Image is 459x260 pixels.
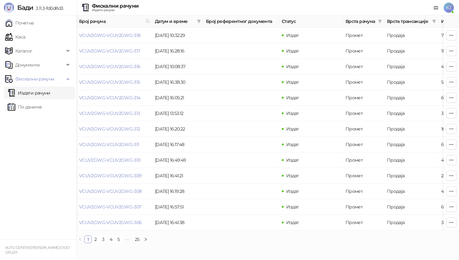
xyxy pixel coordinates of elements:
td: Промет [343,152,384,168]
td: VCUV2GWG-VCUV2GWG-318 [76,28,152,43]
span: Издат [286,48,299,54]
a: 5 [115,236,122,243]
li: 3 [99,235,107,243]
span: Издат [286,188,299,194]
td: Промет [343,28,384,43]
a: VCUV2GWG-VCUV2GWG-309 [79,173,142,179]
button: left [76,235,84,243]
td: VCUV2GWG-VCUV2GWG-316 [76,59,152,74]
span: Издат [286,157,299,163]
th: Статус [279,15,343,28]
span: KJ [444,3,454,13]
span: filter [196,17,202,26]
span: right [144,237,148,241]
td: Продаја [384,59,439,74]
a: 1 [84,236,91,243]
td: [DATE] 10:32:29 [152,28,203,43]
a: 2 [92,236,99,243]
span: Врста рачуна [346,18,375,25]
span: filter [197,19,201,23]
li: Следећа страна [142,235,149,243]
span: Издат [286,220,299,225]
th: Број референтног документа [203,15,279,28]
div: Издати рачуни [92,9,138,12]
span: Издат [286,79,299,85]
td: Продаја [384,74,439,90]
td: Продаја [384,28,439,43]
a: Почетна [5,17,34,29]
td: Промет [343,168,384,184]
li: Претходна страна [76,235,84,243]
li: Следећих 5 Страна [122,235,133,243]
td: Продаја [384,90,439,106]
span: Издат [286,64,299,69]
a: VCUV2GWG-VCUV2GWG-318 [79,32,141,38]
td: [DATE] 16:41:38 [152,215,203,230]
td: VCUV2GWG-VCUV2GWG-314 [76,90,152,106]
span: Датум и време [155,18,194,25]
span: 3.11.3-fd0d8d3 [33,5,63,11]
td: Промет [343,199,384,215]
td: [DATE] 16:20:22 [152,121,203,137]
a: Издати рачуни [8,87,50,99]
span: ••• [122,235,133,243]
td: Промет [343,43,384,59]
span: Издат [286,110,299,116]
td: Продаја [384,121,439,137]
td: [DATE] 13:53:12 [152,106,203,121]
td: VCUV2GWG-VCUV2GWG-312 [76,121,152,137]
span: filter [377,17,383,26]
span: Врста трансакције [387,18,430,25]
td: [DATE] 16:17:48 [152,137,203,152]
span: Издат [286,32,299,38]
td: Промет [343,59,384,74]
td: Продаја [384,43,439,59]
span: filter [378,19,382,23]
td: VCUV2GWG-VCUV2GWG-306 [76,215,152,230]
td: Продаја [384,168,439,184]
a: 3 [100,236,107,243]
a: VCUV2GWG-VCUV2GWG-307 [79,204,142,210]
td: VCUV2GWG-VCUV2GWG-307 [76,199,152,215]
td: Промет [343,90,384,106]
td: VCUV2GWG-VCUV2GWG-309 [76,168,152,184]
td: [DATE] 16:19:28 [152,184,203,199]
span: Каталог [15,45,33,57]
td: VCUV2GWG-VCUV2GWG-315 [76,74,152,90]
td: [DATE] 16:49:49 [152,152,203,168]
td: Продаја [384,199,439,215]
a: По данима [8,101,41,113]
a: 25 [133,236,142,243]
span: Издат [286,126,299,132]
td: Промет [343,184,384,199]
td: Продаја [384,106,439,121]
td: [DATE] 16:38:30 [152,74,203,90]
span: Издат [286,173,299,179]
td: Промет [343,74,384,90]
td: Продаја [384,137,439,152]
td: [DATE] 16:41:21 [152,168,203,184]
td: [DATE] 16:57:51 [152,199,203,215]
th: Врста трансакције [384,15,439,28]
li: 25 [133,235,142,243]
div: Фискални рачуни [92,4,138,9]
a: VCUV2GWG-VCUV2GWG-314 [79,95,141,101]
td: Продаја [384,215,439,230]
a: VCUV2GWG-VCUV2GWG-315 [79,79,140,85]
td: Промет [343,137,384,152]
span: Издат [286,204,299,210]
span: Фискални рачуни [15,73,54,85]
a: Документација [431,3,441,13]
td: Продаја [384,152,439,168]
span: filter [432,19,436,23]
span: left [78,237,82,241]
td: Промет [343,106,384,121]
td: VCUV2GWG-VCUV2GWG-317 [76,43,152,59]
a: Каса [5,31,25,43]
th: Врста рачуна [343,15,384,28]
td: VCUV2GWG-VCUV2GWG-308 [76,184,152,199]
a: VCUV2GWG-VCUV2GWG-310 [79,157,141,163]
a: VCUV2GWG-VCUV2GWG-317 [79,48,140,54]
td: Промет [343,215,384,230]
